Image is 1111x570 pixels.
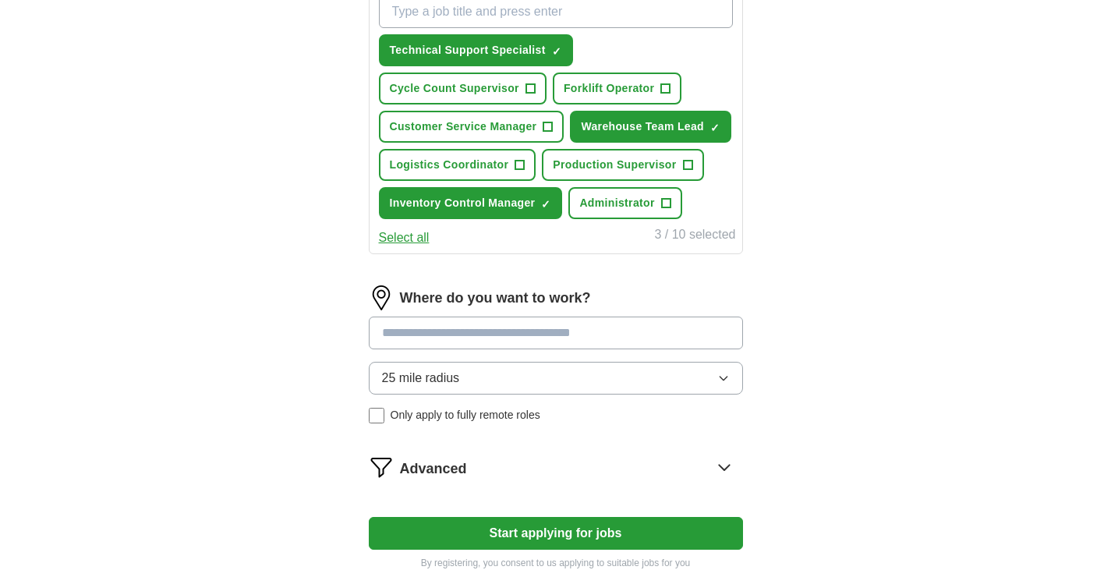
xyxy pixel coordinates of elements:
[390,80,519,97] span: Cycle Count Supervisor
[654,225,735,247] div: 3 / 10 selected
[542,149,703,181] button: Production Supervisor
[379,111,564,143] button: Customer Service Manager
[369,408,384,423] input: Only apply to fully remote roles
[391,407,540,423] span: Only apply to fully remote roles
[552,45,561,58] span: ✓
[382,369,460,388] span: 25 mile radius
[568,187,681,219] button: Administrator
[553,157,676,173] span: Production Supervisor
[564,80,654,97] span: Forklift Operator
[400,288,591,309] label: Where do you want to work?
[581,119,704,135] span: Warehouse Team Lead
[369,556,743,570] p: By registering, you consent to us applying to suitable jobs for you
[369,362,743,395] button: 25 mile radius
[369,285,394,310] img: location.png
[570,111,731,143] button: Warehouse Team Lead✓
[390,195,536,211] span: Inventory Control Manager
[400,458,467,480] span: Advanced
[379,187,563,219] button: Inventory Control Manager✓
[390,157,509,173] span: Logistics Coordinator
[553,73,681,104] button: Forklift Operator
[579,195,654,211] span: Administrator
[541,198,550,211] span: ✓
[379,228,430,247] button: Select all
[379,34,573,66] button: Technical Support Specialist✓
[390,42,546,58] span: Technical Support Specialist
[710,122,720,134] span: ✓
[369,455,394,480] img: filter
[369,517,743,550] button: Start applying for jobs
[379,149,536,181] button: Logistics Coordinator
[379,73,547,104] button: Cycle Count Supervisor
[390,119,537,135] span: Customer Service Manager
